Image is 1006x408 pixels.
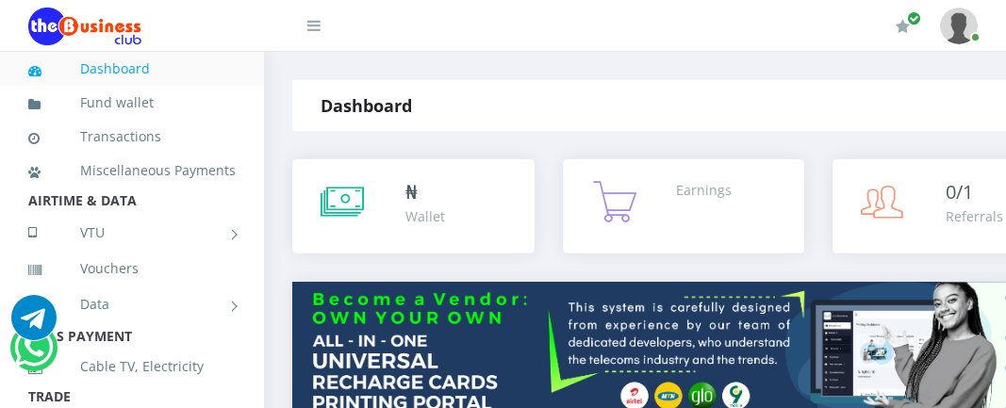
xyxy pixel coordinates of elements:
[321,94,412,117] strong: Dashboard
[405,178,445,206] div: ₦
[946,206,1003,226] div: Referrals
[28,345,236,388] a: Cable TV, Electricity
[28,115,236,158] a: Transactions
[907,11,921,25] span: Renew/Upgrade Subscription
[11,309,57,340] a: Chat for support
[292,159,535,253] a: ₦ Wallet
[28,247,236,290] a: Vouchers
[28,8,141,45] img: Logo
[940,8,978,44] img: User
[946,179,973,204] span: 0/1
[28,47,236,90] a: Dashboard
[563,159,805,253] a: Earnings
[14,339,53,370] a: Chat for support
[28,81,236,124] a: Fund wallet
[28,209,236,256] a: VTU
[676,180,732,200] div: Earnings
[28,149,236,192] a: Miscellaneous Payments
[896,19,910,34] i: Renew/Upgrade Subscription
[28,281,236,328] a: Data
[405,206,445,226] div: Wallet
